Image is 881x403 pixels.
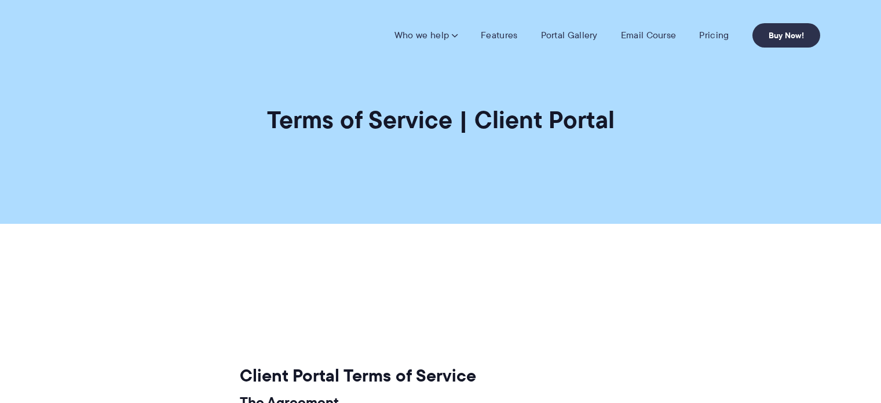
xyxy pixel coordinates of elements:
h1: Terms of Service | Client Portal [267,104,615,135]
a: Who we help [394,30,458,41]
a: Features [481,30,517,41]
a: Buy Now! [752,23,820,48]
a: Portal Gallery [541,30,598,41]
h2: Client Portal Terms of Service [240,365,634,387]
a: Pricing [699,30,729,41]
a: Email Course [621,30,677,41]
